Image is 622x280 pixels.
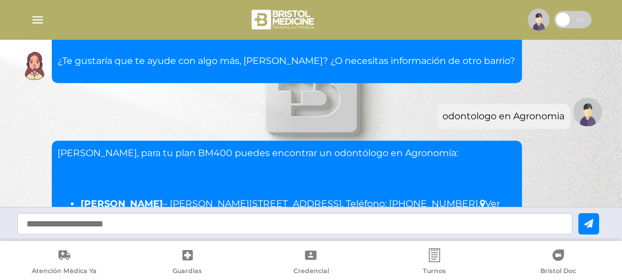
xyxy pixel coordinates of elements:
[423,267,446,277] span: Turnos
[373,248,497,278] a: Turnos
[442,109,564,123] div: odontologo en Agronomia
[250,6,318,33] img: bristol-medicine-blanco.png
[20,51,49,80] img: Cober IA
[293,267,329,277] span: Credencial
[30,13,45,27] img: Cober_menu-lines-white.svg
[2,248,126,278] a: Atención Médica Ya
[528,9,550,31] img: profile-placeholder.svg
[496,248,620,278] a: Bristol Doc
[126,248,250,278] a: Guardias
[32,267,97,277] span: Atención Médica Ya
[573,97,602,126] img: Tu imagen
[81,197,516,225] li: – [PERSON_NAME][STREET_ADDRESS]. Teléfono: [PHONE_NUMBER].
[173,267,202,277] span: Guardias
[540,267,576,277] span: Bristol Doc
[249,248,373,278] a: Credencial
[58,146,516,174] p: [PERSON_NAME], para tu plan BM400 puedes encontrar un odontólogo en Agronomía:
[81,198,163,209] strong: [PERSON_NAME]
